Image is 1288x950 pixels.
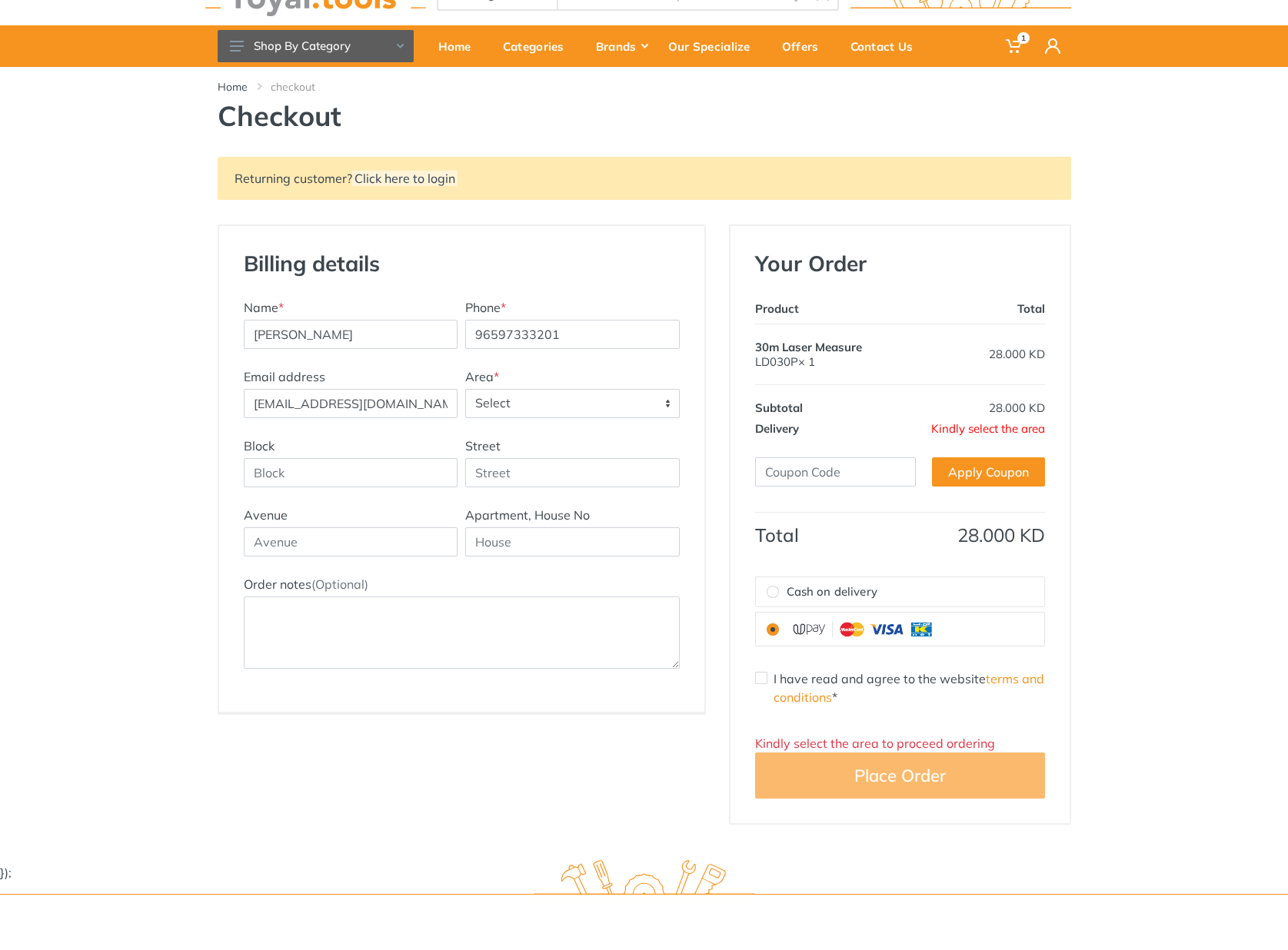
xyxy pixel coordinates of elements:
[492,25,585,67] a: Categories
[244,458,458,487] input: Block
[492,30,585,62] div: Categories
[787,583,877,601] span: Cash on delivery
[931,421,1045,436] span: Kindly select the area
[755,298,931,324] th: Product
[755,418,931,439] th: Delivery
[428,30,492,62] div: Home
[465,527,680,556] input: House
[932,457,1045,487] a: Apply Coupon
[465,389,680,418] span: Select
[465,298,506,317] label: Phone
[755,324,931,384] td: LD030P× 1
[787,619,940,639] img: upay.png
[755,251,1045,277] h3: Your Order
[465,437,501,455] label: Street
[755,457,916,487] input: Coupon Code
[774,669,1045,706] label: I have read and agree to the website *
[465,458,680,487] input: Street
[585,30,657,62] div: Brands
[465,367,499,386] label: Area
[218,79,1071,95] nav: breadcrumb
[931,347,1045,361] div: 28.000 KD
[755,384,931,418] th: Subtotal
[931,384,1045,418] td: 28.000 KD
[244,389,458,418] input: Email address
[352,171,458,186] a: Click here to login
[244,527,458,556] input: Avenue
[755,340,862,354] span: 30m Laser Measure
[465,320,680,349] input: Phone
[218,157,1071,200] div: Returning customer?
[244,320,458,349] input: Name
[957,523,1045,546] span: 28.000 KD
[931,298,1045,324] th: Total
[244,575,368,593] label: Order notes
[755,512,931,546] th: Total
[311,576,368,592] span: (Optional)
[1017,32,1030,44] span: 1
[771,30,840,62] div: Offers
[755,752,1045,799] button: Place Order
[657,30,771,62] div: Our Specialize
[244,298,284,317] label: Name
[218,99,1071,132] h1: Checkout
[240,251,462,277] h3: Billing details
[755,736,995,751] span: Kindly select the area to proceed ordering
[244,367,325,386] label: Email address
[218,30,414,62] button: Shop By Category
[244,506,288,524] label: Avenue
[271,79,338,95] li: checkout
[771,25,840,67] a: Offers
[840,25,934,67] a: Contact Us
[218,79,248,95] a: Home
[995,25,1034,67] a: 1
[466,390,679,417] span: Select
[534,860,754,902] img: royal.tools Logo
[657,25,771,67] a: Our Specialize
[244,437,275,455] label: Block
[465,506,590,524] label: Apartment, House No
[428,25,492,67] a: Home
[840,30,934,62] div: Contact Us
